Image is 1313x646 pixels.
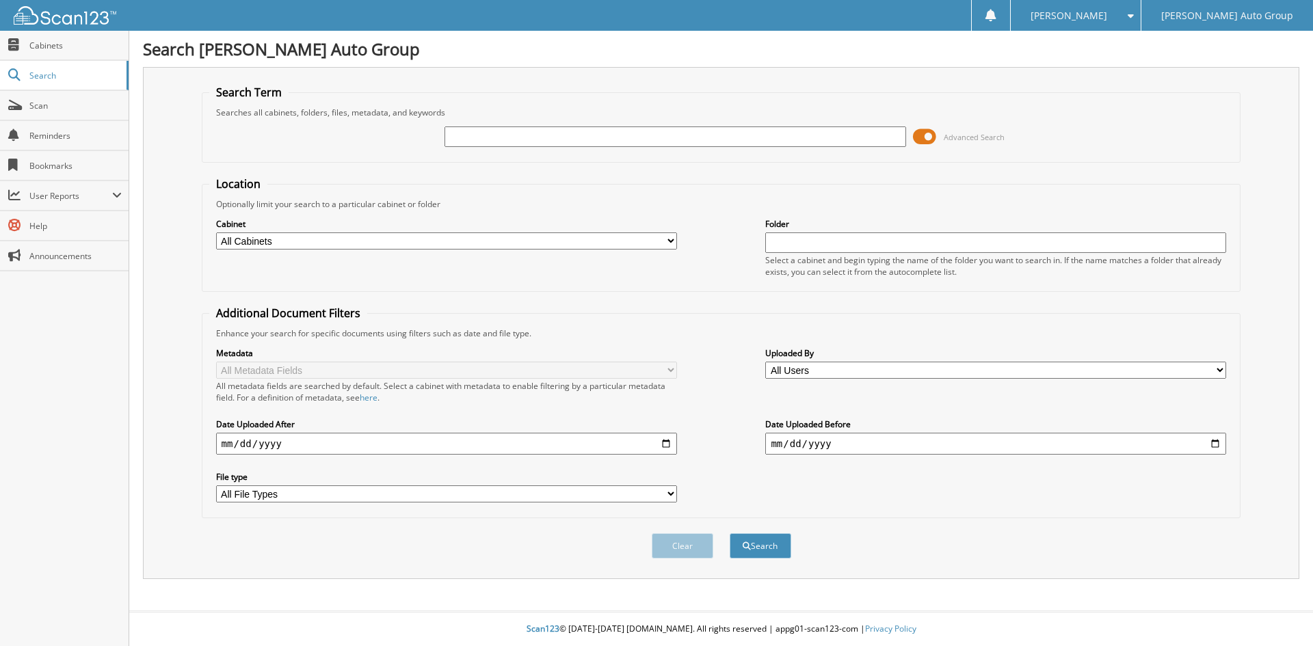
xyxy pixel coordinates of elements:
[29,220,122,232] span: Help
[209,176,267,191] legend: Location
[209,85,289,100] legend: Search Term
[216,471,677,483] label: File type
[209,327,1234,339] div: Enhance your search for specific documents using filters such as date and file type.
[29,250,122,262] span: Announcements
[944,132,1005,142] span: Advanced Search
[765,254,1226,278] div: Select a cabinet and begin typing the name of the folder you want to search in. If the name match...
[765,418,1226,430] label: Date Uploaded Before
[527,623,559,634] span: Scan123
[29,190,112,202] span: User Reports
[216,380,677,403] div: All metadata fields are searched by default. Select a cabinet with metadata to enable filtering b...
[29,70,120,81] span: Search
[209,198,1234,210] div: Optionally limit your search to a particular cabinet or folder
[216,347,677,359] label: Metadata
[29,130,122,142] span: Reminders
[360,392,377,403] a: here
[29,100,122,111] span: Scan
[143,38,1299,60] h1: Search [PERSON_NAME] Auto Group
[765,218,1226,230] label: Folder
[216,418,677,430] label: Date Uploaded After
[765,433,1226,455] input: end
[29,40,122,51] span: Cabinets
[730,533,791,558] button: Search
[209,306,367,321] legend: Additional Document Filters
[216,218,677,230] label: Cabinet
[652,533,713,558] button: Clear
[14,6,116,25] img: scan123-logo-white.svg
[29,160,122,172] span: Bookmarks
[216,433,677,455] input: start
[865,623,916,634] a: Privacy Policy
[1161,12,1293,20] span: [PERSON_NAME] Auto Group
[129,613,1313,646] div: © [DATE]-[DATE] [DOMAIN_NAME]. All rights reserved | appg01-scan123-com |
[209,107,1234,118] div: Searches all cabinets, folders, files, metadata, and keywords
[765,347,1226,359] label: Uploaded By
[1031,12,1107,20] span: [PERSON_NAME]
